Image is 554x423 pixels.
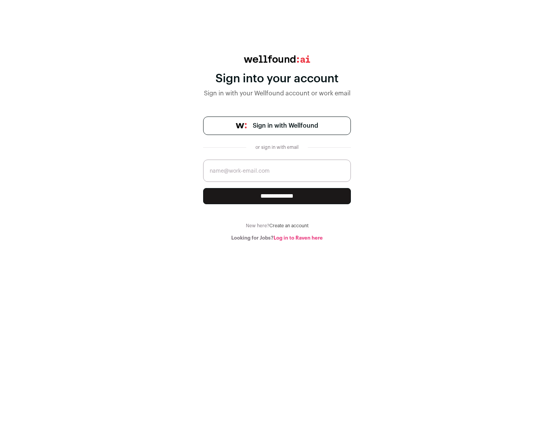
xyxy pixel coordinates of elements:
[236,123,247,128] img: wellfound-symbol-flush-black-fb3c872781a75f747ccb3a119075da62bfe97bd399995f84a933054e44a575c4.png
[274,235,323,240] a: Log in to Raven here
[203,235,351,241] div: Looking for Jobs?
[203,89,351,98] div: Sign in with your Wellfound account or work email
[269,223,309,228] a: Create an account
[244,55,310,63] img: wellfound:ai
[253,121,318,130] span: Sign in with Wellfound
[252,144,302,150] div: or sign in with email
[203,223,351,229] div: New here?
[203,160,351,182] input: name@work-email.com
[203,117,351,135] a: Sign in with Wellfound
[203,72,351,86] div: Sign into your account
